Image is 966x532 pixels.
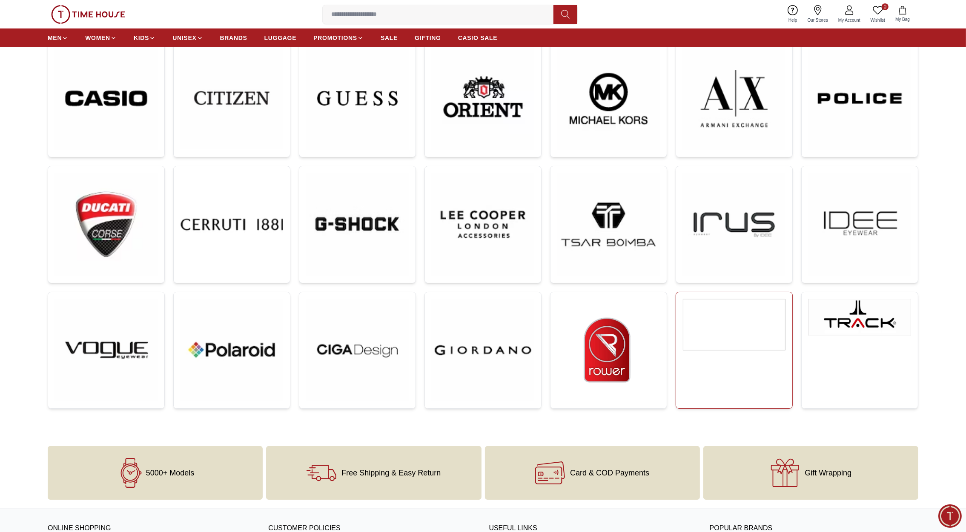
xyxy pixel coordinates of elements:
[341,469,441,477] span: Free Shipping & Easy Return
[570,469,649,477] span: Card & COD Payments
[9,267,168,276] div: [PERSON_NAME]
[114,50,135,56] span: 03:19 PM
[804,17,831,23] span: Our Stores
[683,299,785,350] img: ...
[45,11,142,19] div: [PERSON_NAME]
[220,34,247,42] span: BRANDS
[134,34,149,42] span: KIDS
[808,47,911,150] img: ...
[313,34,357,42] span: PROMOTIONS
[6,6,23,23] em: Back
[114,91,135,97] span: 03:19 PM
[149,256,164,271] div: Scroll to bottom
[92,124,132,131] span: New Enquiry
[432,47,534,150] img: ...
[938,504,962,528] div: Chat Widget
[808,299,911,336] img: ...
[14,66,130,94] span: Hello! I'm your Time House Watches Support Assistant. How can I assist you [DATE]?
[306,299,409,401] img: ...
[783,3,803,25] a: Help
[36,239,155,247] span: can you suggest gold colour watches
[140,277,153,285] em: Mute
[867,17,889,23] span: Wishlist
[683,47,785,150] img: ...
[557,299,660,401] img: ...
[264,34,297,42] span: LUGGAGE
[432,173,534,276] img: ...
[220,30,247,46] a: BRANDS
[172,34,196,42] span: UNISEX
[14,36,121,54] span: Please choose an option from the above
[146,469,195,477] span: 5000+ Models
[181,47,283,149] img: ...
[381,30,398,46] a: SALE
[890,4,915,24] button: My Bag
[85,30,117,46] a: WOMEN
[557,173,660,276] img: ...
[55,47,158,150] img: ...
[866,3,890,25] a: 0Wishlist
[55,173,158,276] img: ...
[882,3,889,10] span: 0
[313,30,364,46] a: PROMOTIONS
[432,299,534,401] img: ...
[415,30,441,46] a: GIFTING
[306,173,409,276] img: ...
[155,278,162,284] em: End chat
[557,47,660,150] img: ...
[9,145,168,154] div: [PERSON_NAME]
[835,17,864,23] span: My Account
[264,30,297,46] a: LUGGAGE
[785,17,801,23] span: Help
[26,8,40,22] img: Profile picture of Zoe
[805,469,852,477] span: Gift Wrapping
[135,249,157,255] span: 03:20 PM
[181,173,283,276] img: ...
[134,30,155,46] a: KIDS
[808,173,911,276] img: ...
[683,173,785,276] img: ...
[135,127,157,133] span: 03:19 PM
[55,299,158,401] img: ...
[85,34,110,42] span: WOMEN
[48,30,68,46] a: MEN
[892,16,913,23] span: My Bag
[306,47,409,150] img: ...
[803,3,833,25] a: Our Stores
[458,30,498,46] a: CASIO SALE
[48,34,62,42] span: MEN
[172,30,203,46] a: UNISEX
[415,34,441,42] span: GIFTING
[14,161,131,209] span: Please share details about your preferred watch (model name, pricing preferences, movement etc.) ...
[458,34,498,42] span: CASIO SALE
[51,5,125,24] img: ...
[381,34,398,42] span: SALE
[114,206,135,211] span: 03:19 PM
[181,299,283,401] img: ...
